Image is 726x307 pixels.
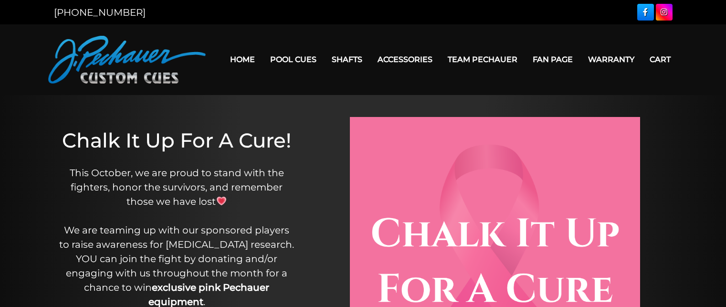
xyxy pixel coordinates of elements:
a: Cart [642,47,678,72]
a: Shafts [324,47,370,72]
a: Team Pechauer [440,47,525,72]
a: Fan Page [525,47,580,72]
a: Home [222,47,263,72]
a: Pool Cues [263,47,324,72]
img: 💗 [217,196,226,206]
h1: Chalk It Up For A Cure! [59,128,294,152]
a: Warranty [580,47,642,72]
a: Accessories [370,47,440,72]
a: [PHONE_NUMBER] [54,7,146,18]
img: Pechauer Custom Cues [48,36,206,84]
